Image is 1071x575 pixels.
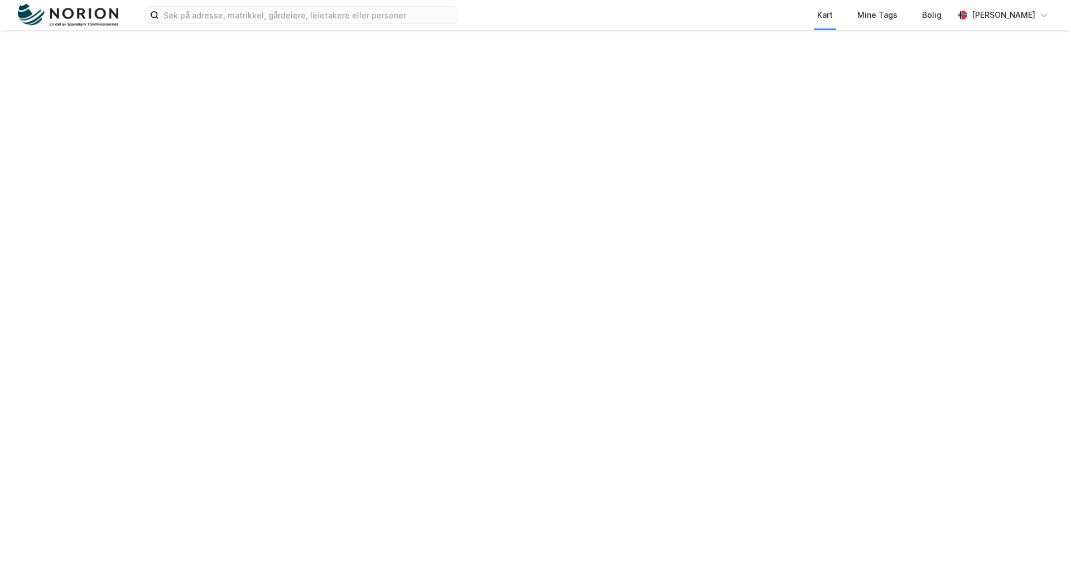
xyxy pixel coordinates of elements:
[972,8,1035,22] div: [PERSON_NAME]
[159,7,457,23] input: Søk på adresse, matrikkel, gårdeiere, leietakere eller personer
[817,8,833,22] div: Kart
[857,8,898,22] div: Mine Tags
[18,4,118,27] img: norion-logo.80e7a08dc31c2e691866.png
[922,8,942,22] div: Bolig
